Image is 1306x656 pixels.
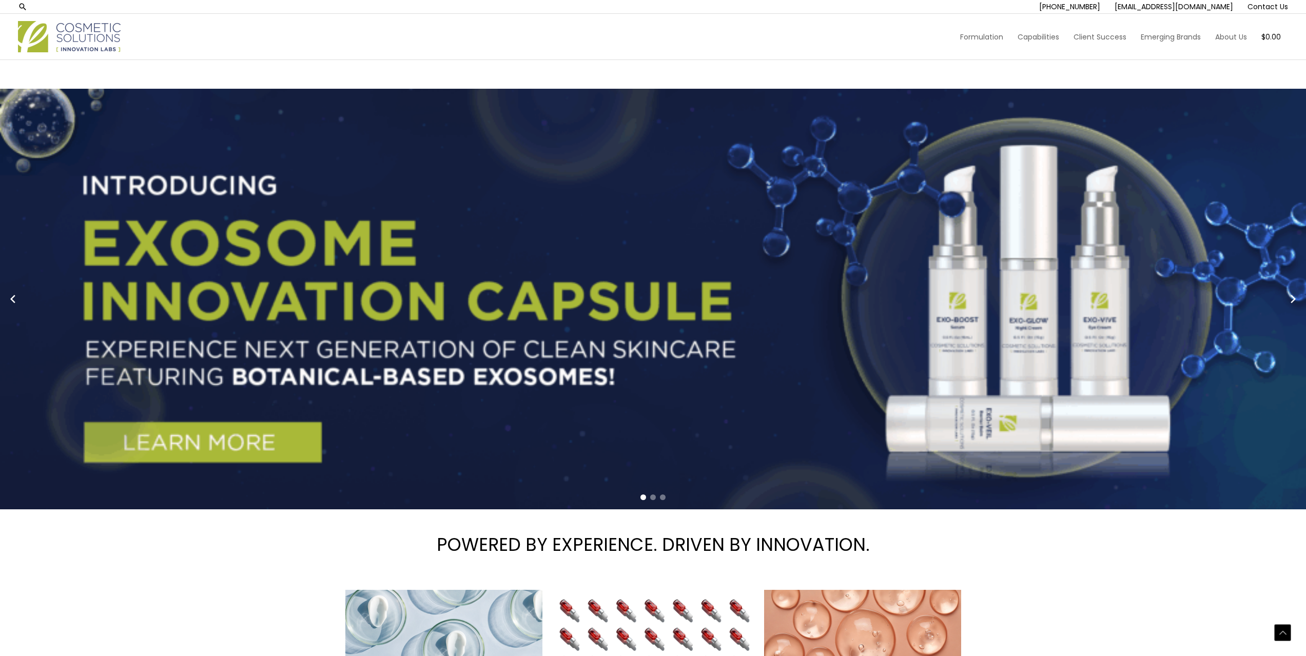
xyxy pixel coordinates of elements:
a: Search icon link [18,2,27,11]
span: [PHONE_NUMBER] [1039,2,1100,12]
a: Emerging Brands [1134,23,1208,51]
span: Client Success [1074,32,1126,42]
button: Previous slide [5,291,21,307]
span: About Us [1215,32,1247,42]
nav: Site Navigation [945,23,1288,51]
a: View Shopping Cart, empty [1261,23,1281,51]
span: Go to slide 3 [660,494,666,500]
span: Contact Us [1247,2,1288,12]
img: Cosmetic Solutions Logo [18,21,121,52]
span: Emerging Brands [1141,32,1201,42]
span: Formulation [960,32,1003,42]
span: $ [1261,32,1265,42]
span: Go to slide 2 [650,494,656,500]
bdi: 0.00 [1261,32,1281,42]
span: Go to slide 1 [640,494,646,500]
a: Client Success [1066,23,1134,51]
a: About Us [1208,23,1254,51]
button: Next slide [1285,291,1301,307]
span: Capabilities [1018,32,1059,42]
a: Capabilities [1010,23,1066,51]
span: [EMAIL_ADDRESS][DOMAIN_NAME] [1115,2,1233,12]
a: Formulation [953,23,1010,51]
